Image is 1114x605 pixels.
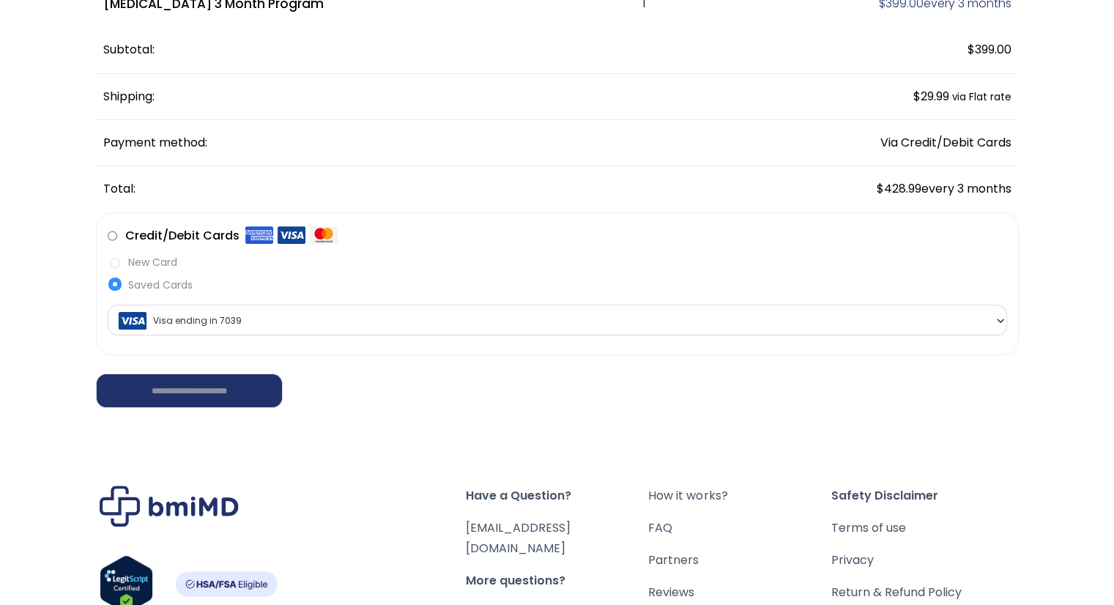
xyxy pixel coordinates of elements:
span: Have a Question? [466,486,649,506]
span: $ [877,180,884,197]
span: More questions? [466,571,649,591]
th: Total: [96,166,716,212]
a: How it works? [648,486,831,506]
td: Via Credit/Debit Cards [716,120,1019,166]
span: $ [968,41,975,58]
a: FAQ [648,518,831,538]
a: Reviews [648,582,831,603]
a: Partners [648,550,831,571]
span: 399.00 [968,41,1011,58]
span: Visa ending in 7039 [112,305,1003,336]
label: Credit/Debit Cards [125,224,338,248]
span: 29.99 [913,88,949,105]
img: Brand Logo [100,486,239,526]
label: New Card [108,255,1007,270]
th: Payment method: [96,120,716,166]
label: Saved Cards [108,278,1007,293]
th: Shipping: [96,74,716,120]
td: every 3 months [716,166,1019,212]
a: Terms of use [831,518,1014,538]
a: [EMAIL_ADDRESS][DOMAIN_NAME] [466,519,571,557]
a: Privacy [831,550,1014,571]
img: Mastercard [310,226,338,245]
a: Return & Refund Policy [831,582,1014,603]
span: 428.99 [877,180,921,197]
img: Visa [278,226,305,245]
img: HSA-FSA [175,571,278,597]
th: Subtotal: [96,27,716,73]
span: Safety Disclaimer [831,486,1014,506]
span: Visa ending in 7039 [108,305,1007,335]
span: $ [913,88,921,105]
small: via Flat rate [952,90,1011,104]
img: Amex [245,226,273,245]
